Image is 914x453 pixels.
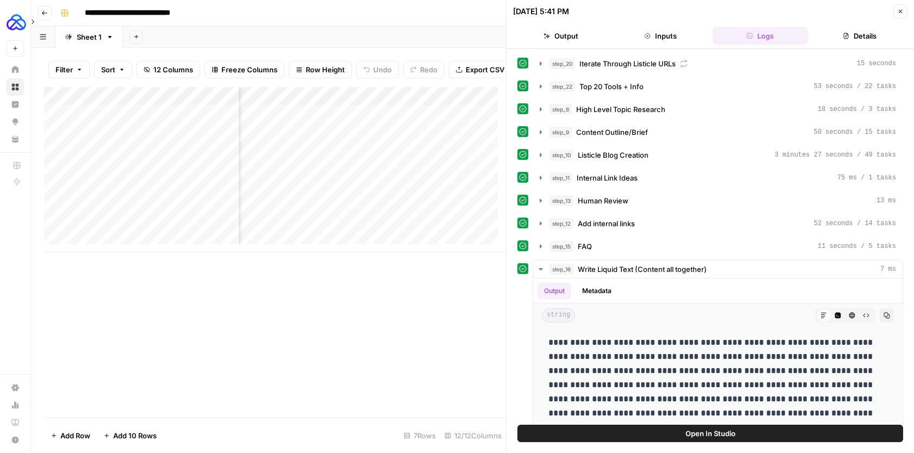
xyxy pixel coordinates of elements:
button: 3 minutes 27 seconds / 49 tasks [533,146,903,164]
a: Home [7,61,24,78]
button: 7 ms [533,260,903,278]
span: step_12 [549,218,573,229]
span: Open In Studio [685,428,736,439]
div: Sheet 1 [77,32,102,42]
button: Output [538,283,571,299]
span: step_10 [549,150,573,160]
span: 3 minutes 27 seconds / 49 tasks [775,150,896,160]
button: 52 seconds / 14 tasks [533,215,903,232]
div: [DATE] 5:41 PM [513,6,569,17]
span: Export CSV [466,64,504,75]
button: 15 seconds [533,55,903,72]
a: Your Data [7,131,24,148]
button: 53 seconds / 22 tasks [533,78,903,95]
button: Filter [48,61,90,78]
span: Internal Link Ideas [577,172,638,183]
span: Top 20 Tools + Info [579,81,644,92]
a: Insights [7,96,24,113]
div: 7 Rows [399,427,440,444]
span: Add internal links [578,218,635,229]
a: Usage [7,396,24,414]
img: AUQ Logo [7,13,26,32]
span: step_8 [549,104,572,115]
button: Add 10 Rows [97,427,163,444]
span: 7 ms [880,264,896,274]
button: 13 ms [533,192,903,209]
button: Freeze Columns [205,61,285,78]
button: Help + Support [7,431,24,449]
span: step_11 [549,172,572,183]
span: string [542,308,575,322]
span: 52 seconds / 14 tasks [814,219,896,228]
button: Open In Studio [517,425,903,442]
span: 12 Columns [153,64,193,75]
button: Export CSV [449,61,511,78]
span: 13 ms [876,196,896,206]
span: Add Row [60,430,90,441]
button: 50 seconds / 15 tasks [533,123,903,141]
button: Sort [94,61,132,78]
span: Listicle Blog Creation [578,150,649,160]
button: Inputs [613,27,708,45]
button: 11 seconds / 5 tasks [533,238,903,255]
span: Iterate Through Listicle URLs [579,58,676,69]
span: Content Outline/Brief [576,127,648,138]
button: Output [513,27,608,45]
span: 11 seconds / 5 tasks [818,241,896,251]
span: Redo [420,64,437,75]
a: Opportunities [7,113,24,131]
a: Learning Hub [7,414,24,431]
a: Sheet 1 [55,26,123,48]
span: step_15 [549,241,573,252]
button: Workspace: AUQ [7,9,24,36]
button: Metadata [576,283,618,299]
button: Undo [356,61,399,78]
span: Undo [373,64,392,75]
button: 12 Columns [137,61,200,78]
button: Logs [713,27,808,45]
span: Write Liquid Text (Content all together) [578,264,707,275]
span: step_9 [549,127,572,138]
span: Row Height [306,64,345,75]
button: Redo [403,61,444,78]
button: Add Row [44,427,97,444]
span: 18 seconds / 3 tasks [818,104,896,114]
span: step_13 [549,195,573,206]
div: 12/12 Columns [440,427,506,444]
span: High Level Topic Research [576,104,665,115]
span: step_22 [549,81,575,92]
a: Browse [7,78,24,96]
button: 18 seconds / 3 tasks [533,101,903,118]
span: step_20 [549,58,575,69]
span: 53 seconds / 22 tasks [814,82,896,91]
span: Human Review [578,195,628,206]
span: FAQ [578,241,592,252]
span: 50 seconds / 15 tasks [814,127,896,137]
a: Settings [7,379,24,396]
span: Filter [55,64,73,75]
button: Row Height [289,61,352,78]
span: Freeze Columns [221,64,277,75]
span: 15 seconds [857,59,896,69]
button: Details [812,27,907,45]
span: step_16 [549,264,573,275]
span: Add 10 Rows [113,430,157,441]
span: Sort [101,64,115,75]
button: 75 ms / 1 tasks [533,169,903,187]
span: 75 ms / 1 tasks [837,173,896,183]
